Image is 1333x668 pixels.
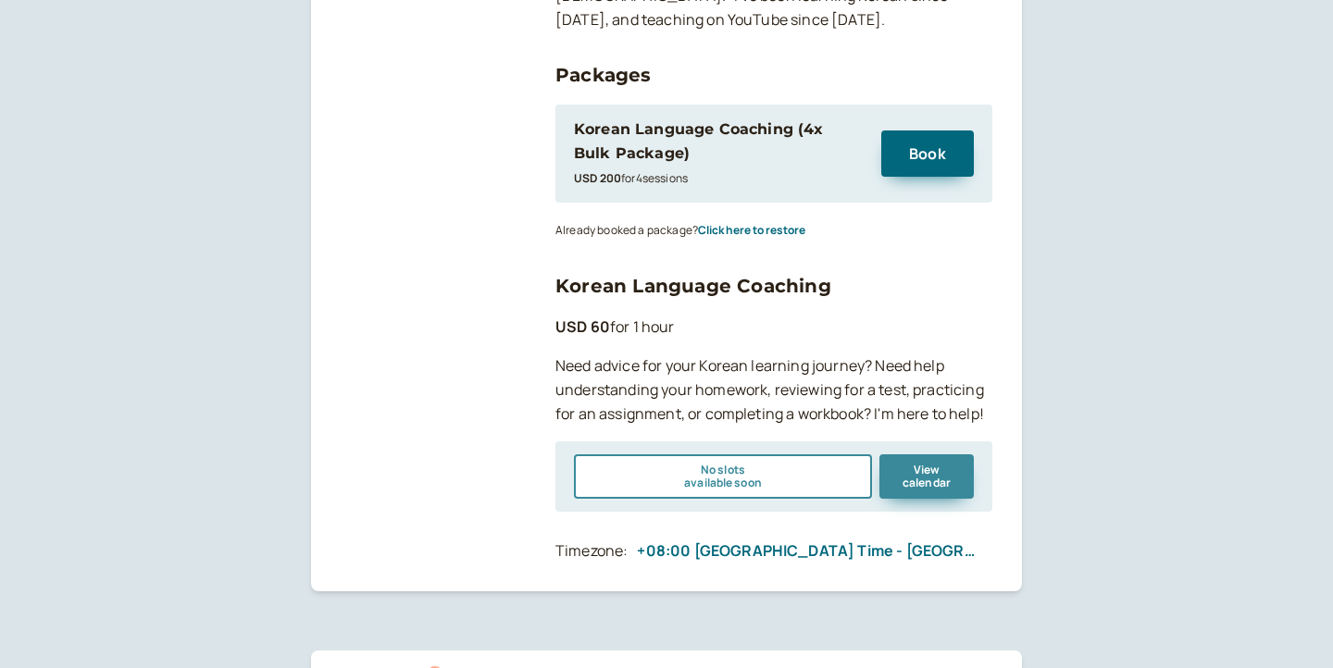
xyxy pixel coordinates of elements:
b: USD 60 [555,316,610,337]
p: for 1 hour [555,315,992,340]
div: Korean Language Coaching (4x Bulk Package)USD 200for4sessions [574,118,863,190]
small: for 4 session s [574,170,688,186]
button: Book [881,130,974,177]
button: View calendar [879,454,974,499]
div: Timezone: [555,539,628,563]
div: Korean Language Coaching (4x Bulk Package) [574,118,863,166]
button: No slotsavailable soon [574,454,872,499]
small: Already booked a package? [555,222,805,238]
a: Korean Language Coaching [555,275,831,297]
button: Click here to restore [698,224,805,237]
p: Need advice for your Korean learning journey? Need help understanding your homework, reviewing fo... [555,354,992,427]
b: USD 200 [574,170,621,186]
h3: Packages [555,60,992,90]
